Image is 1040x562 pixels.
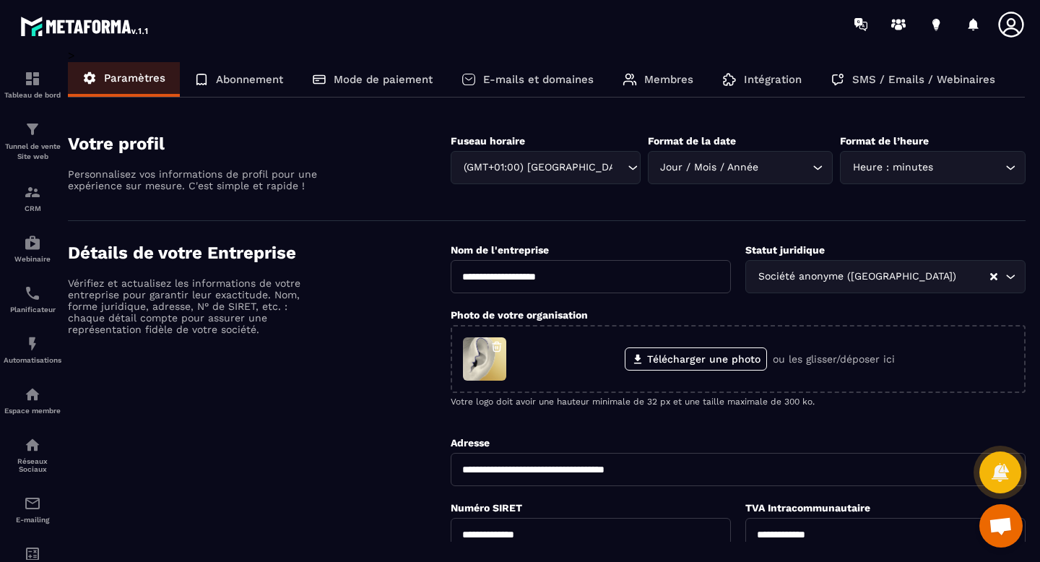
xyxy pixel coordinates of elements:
input: Search for option [613,160,624,176]
p: ou les glisser/déposer ici [773,353,895,365]
p: E-mails et domaines [483,73,594,86]
div: Search for option [451,151,641,184]
label: Photo de votre organisation [451,309,588,321]
a: formationformationTableau de bord [4,59,61,110]
img: email [24,495,41,512]
a: automationsautomationsAutomatisations [4,324,61,375]
div: Ouvrir le chat [979,504,1023,548]
label: Fuseau horaire [451,135,525,147]
p: Tableau de bord [4,91,61,99]
a: formationformationCRM [4,173,61,223]
p: Paramètres [104,72,165,85]
p: Vérifiez et actualisez les informations de votre entreprise pour garantir leur exactitude. Nom, f... [68,277,321,335]
input: Search for option [936,160,1002,176]
a: schedulerschedulerPlanificateur [4,274,61,324]
a: formationformationTunnel de vente Site web [4,110,61,173]
img: automations [24,234,41,251]
label: Télécharger une photo [625,347,767,371]
p: Réseaux Sociaux [4,457,61,473]
img: formation [24,70,41,87]
span: Jour / Mois / Année [657,160,762,176]
span: Heure : minutes [849,160,936,176]
input: Search for option [762,160,810,176]
a: automationsautomationsWebinaire [4,223,61,274]
h4: Votre profil [68,134,451,154]
span: Société anonyme ([GEOGRAPHIC_DATA]) [755,269,959,285]
p: Intégration [744,73,802,86]
label: Statut juridique [745,244,825,256]
img: formation [24,121,41,138]
label: TVA Intracommunautaire [745,502,870,514]
p: E-mailing [4,516,61,524]
p: Webinaire [4,255,61,263]
p: Personnalisez vos informations de profil pour une expérience sur mesure. C'est simple et rapide ! [68,168,321,191]
img: scheduler [24,285,41,302]
a: social-networksocial-networkRéseaux Sociaux [4,425,61,484]
img: formation [24,183,41,201]
p: Mode de paiement [334,73,433,86]
p: Membres [644,73,693,86]
p: Espace membre [4,407,61,415]
img: logo [20,13,150,39]
span: (GMT+01:00) [GEOGRAPHIC_DATA] [460,160,613,176]
button: Clear Selected [990,272,997,282]
label: Format de l’heure [840,135,929,147]
p: Abonnement [216,73,283,86]
h4: Détails de votre Entreprise [68,243,451,263]
a: automationsautomationsEspace membre [4,375,61,425]
p: Votre logo doit avoir une hauteur minimale de 32 px et une taille maximale de 300 ko. [451,397,1026,407]
img: automations [24,335,41,353]
img: social-network [24,436,41,454]
label: Numéro SIRET [451,502,522,514]
label: Nom de l'entreprise [451,244,549,256]
p: SMS / Emails / Webinaires [852,73,995,86]
p: Planificateur [4,306,61,314]
div: Search for option [648,151,833,184]
a: emailemailE-mailing [4,484,61,535]
p: Tunnel de vente Site web [4,142,61,162]
p: Automatisations [4,356,61,364]
label: Format de la date [648,135,736,147]
div: Search for option [840,151,1026,184]
label: Adresse [451,437,490,449]
p: CRM [4,204,61,212]
img: automations [24,386,41,403]
div: Search for option [745,260,1026,293]
input: Search for option [959,269,989,285]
